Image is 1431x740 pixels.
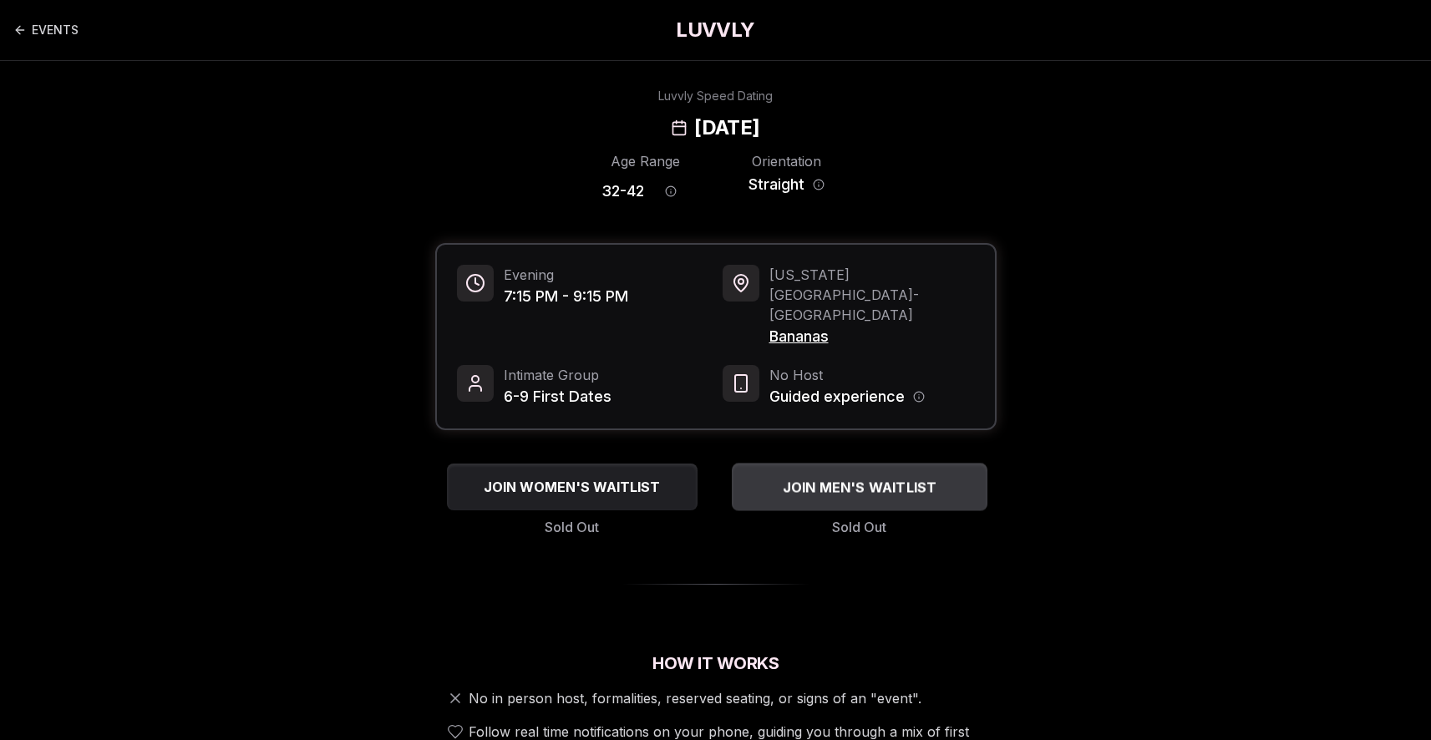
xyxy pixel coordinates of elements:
[813,179,825,190] button: Orientation information
[913,391,925,403] button: Host information
[469,688,921,708] span: No in person host, formalities, reserved seating, or signs of an "event".
[480,477,663,497] span: JOIN WOMEN'S WAITLIST
[779,477,940,497] span: JOIN MEN'S WAITLIST
[504,365,611,385] span: Intimate Group
[658,88,773,104] div: Luvvly Speed Dating
[504,385,611,408] span: 6-9 First Dates
[676,17,754,43] a: LUVVLY
[435,651,997,675] h2: How It Works
[601,180,644,203] span: 32 - 42
[447,464,698,510] button: JOIN WOMEN'S WAITLIST - Sold Out
[13,13,79,47] a: Back to events
[732,463,987,510] button: JOIN MEN'S WAITLIST - Sold Out
[504,285,628,308] span: 7:15 PM - 9:15 PM
[504,265,628,285] span: Evening
[545,517,599,537] span: Sold Out
[652,173,689,210] button: Age range information
[769,325,975,348] span: Bananas
[769,265,975,325] span: [US_STATE][GEOGRAPHIC_DATA] - [GEOGRAPHIC_DATA]
[601,151,689,171] div: Age Range
[769,385,905,408] span: Guided experience
[743,151,830,171] div: Orientation
[748,173,804,196] span: Straight
[832,517,886,537] span: Sold Out
[769,365,925,385] span: No Host
[694,114,759,141] h2: [DATE]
